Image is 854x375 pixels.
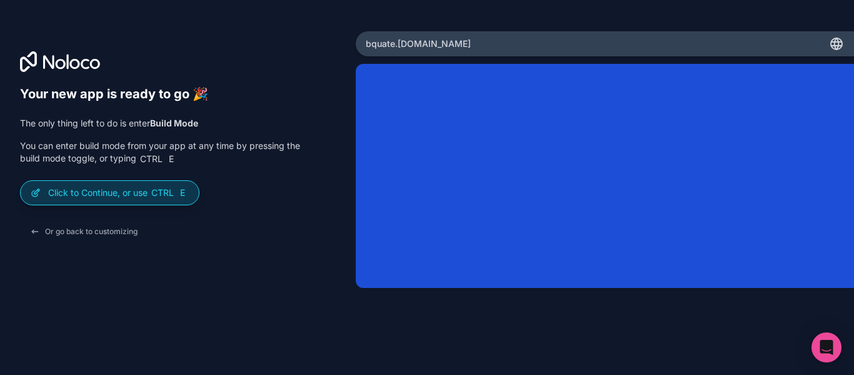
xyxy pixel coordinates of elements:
p: Click to Continue, or use [48,187,189,199]
p: The only thing left to do is enter [20,117,300,130]
iframe: App Preview [356,64,854,288]
div: Open Intercom Messenger [811,332,841,362]
span: E [166,154,176,164]
h6: Your new app is ready to go 🎉 [20,86,300,102]
p: You can enter build mode from your app at any time by pressing the build mode toggle, or typing [20,140,300,165]
span: bquate .[DOMAIN_NAME] [366,38,471,50]
strong: Build Mode [150,118,198,128]
span: Ctrl [150,187,175,198]
span: Ctrl [139,153,164,165]
span: E [178,188,188,198]
button: Or go back to customizing [20,220,148,243]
